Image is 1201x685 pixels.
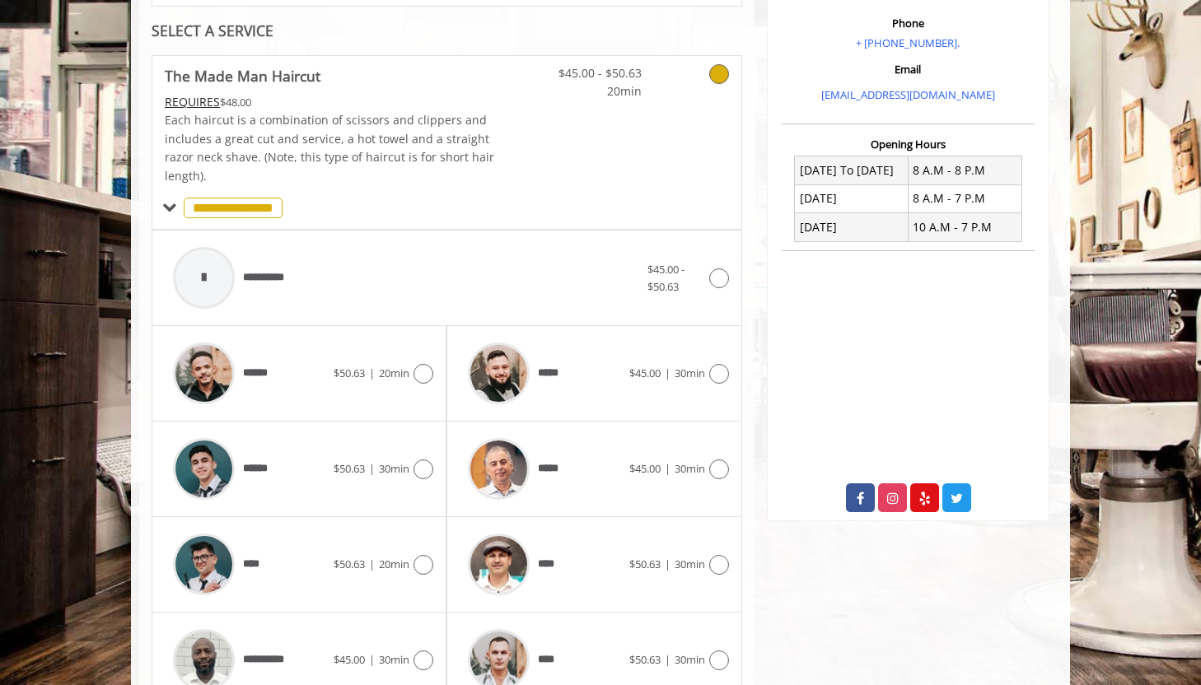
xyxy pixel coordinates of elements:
[379,652,409,667] span: 30min
[165,93,496,111] div: $48.00
[795,156,909,184] td: [DATE] To [DATE]
[165,112,494,183] span: Each haircut is a combination of scissors and clippers and includes a great cut and service, a ho...
[675,652,705,667] span: 30min
[675,557,705,571] span: 30min
[786,63,1030,75] h3: Email
[369,557,375,571] span: |
[908,156,1021,184] td: 8 A.M - 8 P.M
[665,461,671,476] span: |
[379,461,409,476] span: 30min
[629,461,661,476] span: $45.00
[908,213,1021,241] td: 10 A.M - 7 P.M
[647,262,685,294] span: $45.00 - $50.63
[665,557,671,571] span: |
[369,461,375,476] span: |
[544,64,642,82] span: $45.00 - $50.63
[334,366,365,380] span: $50.63
[665,366,671,380] span: |
[795,213,909,241] td: [DATE]
[856,35,960,50] a: + [PHONE_NUMBER].
[165,64,320,87] b: The Made Man Haircut
[379,366,409,380] span: 20min
[165,94,220,110] span: This service needs some Advance to be paid before we block your appointment
[379,557,409,571] span: 20min
[629,652,661,667] span: $50.63
[821,87,995,102] a: [EMAIL_ADDRESS][DOMAIN_NAME]
[369,652,375,667] span: |
[908,184,1021,212] td: 8 A.M - 7 P.M
[334,652,365,667] span: $45.00
[786,17,1030,29] h3: Phone
[665,652,671,667] span: |
[334,557,365,571] span: $50.63
[152,23,742,39] div: SELECT A SERVICE
[334,461,365,476] span: $50.63
[675,461,705,476] span: 30min
[629,366,661,380] span: $45.00
[629,557,661,571] span: $50.63
[544,82,642,100] span: 20min
[369,366,375,380] span: |
[675,366,705,380] span: 30min
[782,138,1035,150] h3: Opening Hours
[795,184,909,212] td: [DATE]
